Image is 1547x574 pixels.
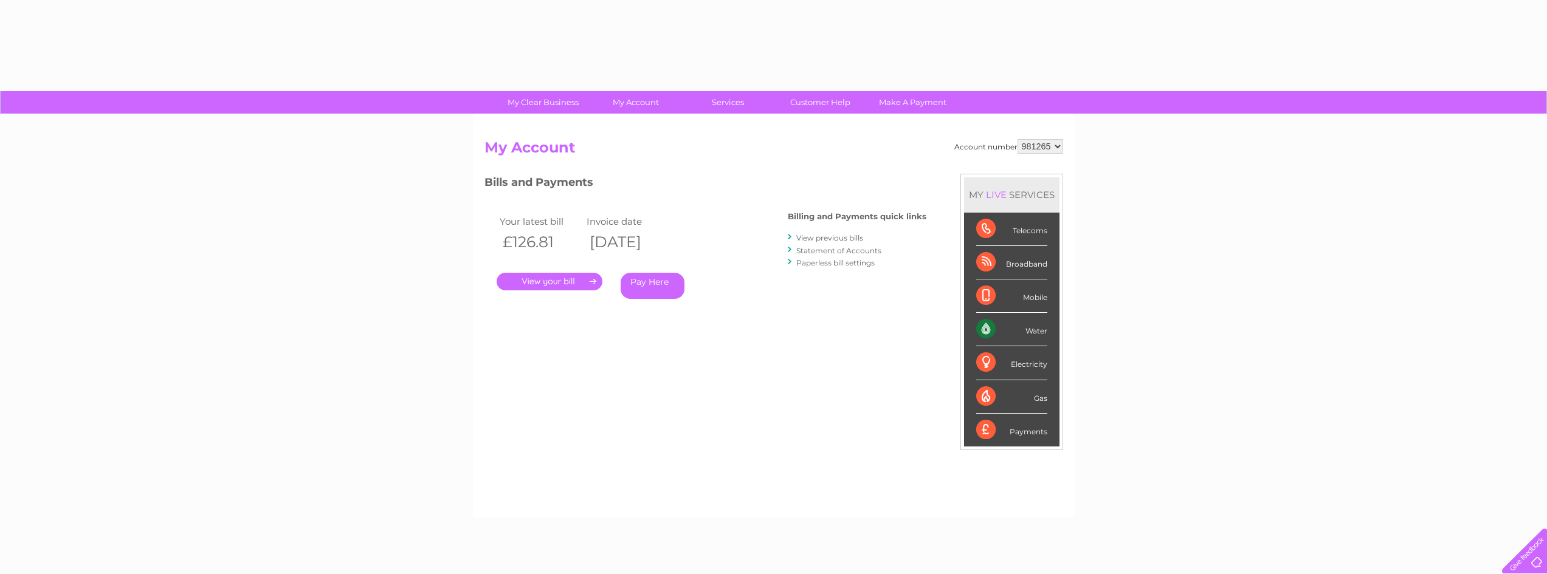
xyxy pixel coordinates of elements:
[976,380,1047,414] div: Gas
[497,213,584,230] td: Your latest bill
[984,189,1009,200] div: LIVE
[964,177,1059,212] div: MY SERVICES
[497,273,602,290] a: .
[976,213,1047,246] div: Telecoms
[976,313,1047,346] div: Water
[976,279,1047,313] div: Mobile
[484,174,926,195] h3: Bills and Payments
[863,91,963,114] a: Make A Payment
[584,230,671,255] th: [DATE]
[484,139,1063,162] h2: My Account
[976,246,1047,279] div: Broadband
[788,212,926,221] h4: Billing and Payments quick links
[796,246,881,255] a: Statement of Accounts
[497,230,584,255] th: £126.81
[585,91,686,114] a: My Account
[954,139,1063,154] div: Account number
[678,91,778,114] a: Services
[976,346,1047,380] div: Electricity
[621,273,684,299] a: Pay Here
[584,213,671,230] td: Invoice date
[796,233,863,242] a: View previous bills
[796,258,875,267] a: Paperless bill settings
[493,91,593,114] a: My Clear Business
[976,414,1047,446] div: Payments
[770,91,870,114] a: Customer Help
